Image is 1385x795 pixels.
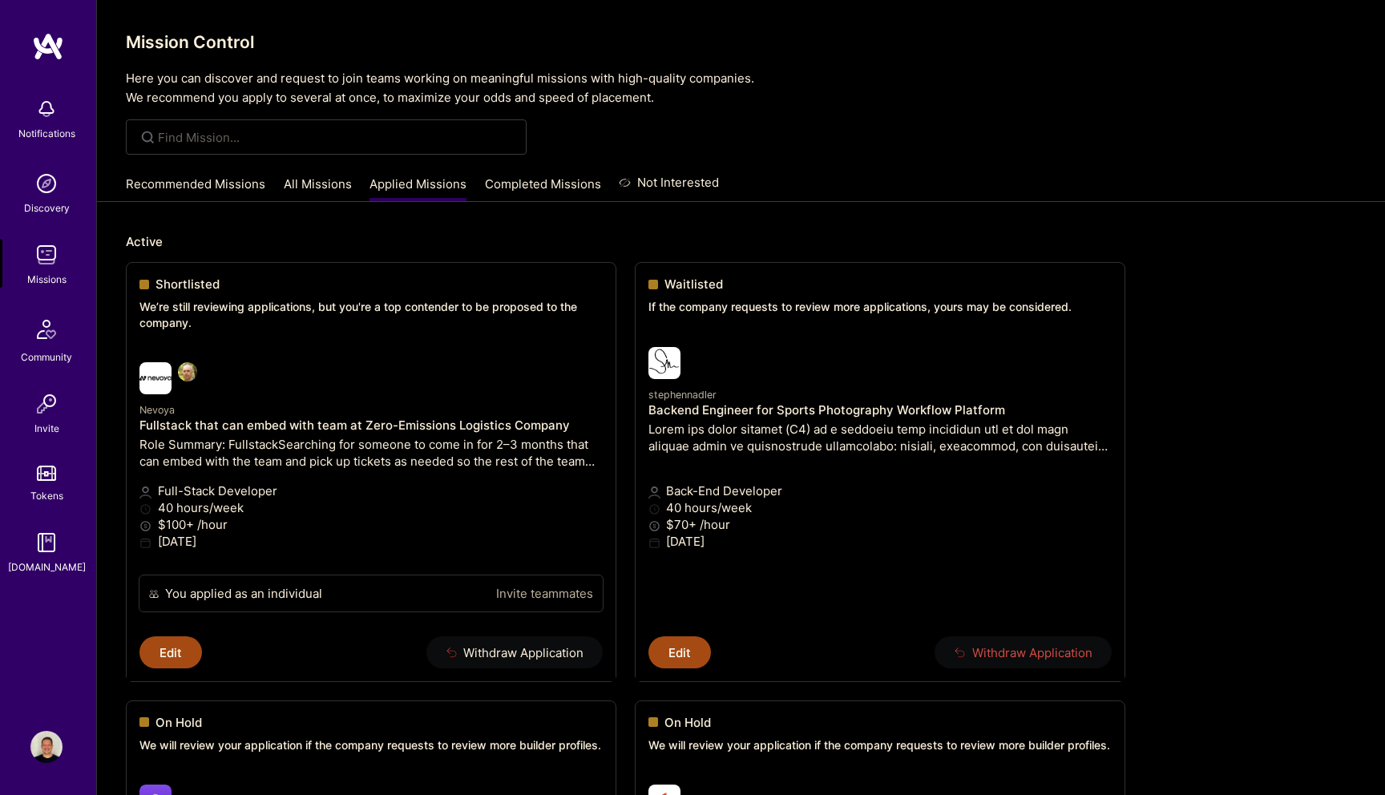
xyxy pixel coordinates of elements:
p: Active [126,233,1356,250]
img: User Avatar [30,731,63,763]
span: On Hold [155,714,202,731]
i: icon Calendar [139,537,151,549]
i: icon Applicant [139,486,151,498]
img: bell [30,93,63,125]
span: On Hold [664,714,711,731]
button: Edit [139,636,202,668]
i: icon Clock [139,503,151,515]
button: Withdraw Application [935,636,1112,668]
img: teamwork [30,239,63,271]
img: stephennadler company logo [648,347,680,379]
span: Waitlisted [664,276,723,293]
i: icon Applicant [648,486,660,498]
p: Role Summary: FullstackSearching for someone to come in for 2–3 months that can embed with the te... [139,436,603,470]
p: We will review your application if the company requests to review more builder profiles. [139,737,603,753]
a: Nevoya company logoRon AlmogNevoyaFullstack that can embed with team at Zero-Emissions Logistics ... [127,349,616,575]
h3: Mission Control [126,32,1356,52]
button: Withdraw Application [426,636,604,668]
p: $70+ /hour [648,516,1112,533]
p: 40 hours/week [648,499,1112,516]
div: You applied as an individual [165,585,322,602]
img: Nevoya company logo [139,362,172,394]
a: stephennadler company logostephennadlerBackend Engineer for Sports Photography Workflow PlatformL... [636,334,1125,637]
div: [DOMAIN_NAME] [8,559,86,575]
p: We’re still reviewing applications, but you're a top contender to be proposed to the company. [139,299,603,330]
p: Full-Stack Developer [139,482,603,499]
i: icon MoneyGray [648,520,660,532]
a: All Missions [284,176,352,202]
p: If the company requests to review more applications, yours may be considered. [648,299,1112,315]
i: icon MoneyGray [139,520,151,532]
a: User Avatar [26,731,67,763]
a: Not Interested [619,173,719,202]
p: Back-End Developer [648,482,1112,499]
a: Invite teammates [496,585,593,602]
p: We will review your application if the company requests to review more builder profiles. [648,737,1112,753]
p: Here you can discover and request to join teams working on meaningful missions with high-quality ... [126,69,1356,107]
a: Applied Missions [369,176,466,202]
button: Edit [648,636,711,668]
div: Tokens [30,487,63,504]
div: Community [21,349,72,365]
img: discovery [30,167,63,200]
i: icon Clock [648,503,660,515]
img: Invite [30,388,63,420]
p: [DATE] [648,533,1112,550]
i: icon Calendar [648,537,660,549]
small: stephennadler [648,389,717,401]
img: guide book [30,527,63,559]
p: [DATE] [139,533,603,550]
span: Shortlisted [155,276,220,293]
h4: Fullstack that can embed with team at Zero-Emissions Logistics Company [139,418,603,433]
i: icon SearchGrey [139,128,157,147]
small: Nevoya [139,404,175,416]
img: Ron Almog [178,362,197,381]
img: tokens [37,466,56,481]
div: Notifications [18,125,75,142]
div: Missions [27,271,67,288]
input: Find Mission... [158,129,515,146]
div: Discovery [24,200,70,216]
div: Invite [34,420,59,437]
img: logo [32,32,64,61]
img: Community [27,310,66,349]
p: Lorem ips dolor sitamet (C4) ad e seddoeiu temp incididun utl et dol magn aliquae admin ve quisno... [648,421,1112,454]
p: 40 hours/week [139,499,603,516]
p: $100+ /hour [139,516,603,533]
a: Recommended Missions [126,176,265,202]
a: Completed Missions [485,176,601,202]
h4: Backend Engineer for Sports Photography Workflow Platform [648,403,1112,418]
